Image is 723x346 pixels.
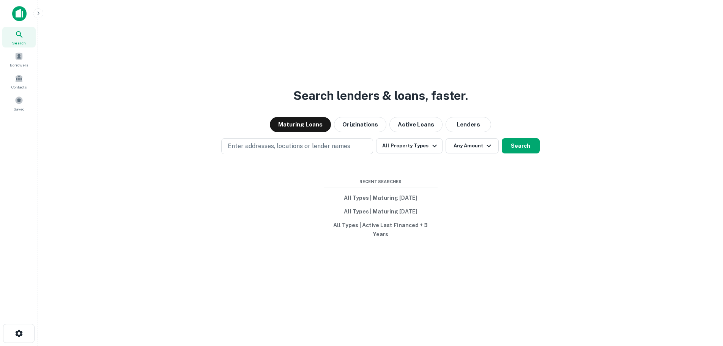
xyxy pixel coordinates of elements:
span: Contacts [11,84,27,90]
span: Search [12,40,26,46]
img: capitalize-icon.png [12,6,27,21]
span: Recent Searches [324,179,438,185]
button: Maturing Loans [270,117,331,132]
button: All Types | Maturing [DATE] [324,191,438,205]
a: Contacts [2,71,36,92]
p: Enter addresses, locations or lender names [228,142,350,151]
span: Borrowers [10,62,28,68]
button: Active Loans [389,117,443,132]
a: Saved [2,93,36,114]
button: Search [502,138,540,153]
a: Borrowers [2,49,36,70]
iframe: Chat Widget [685,285,723,322]
button: All Types | Maturing [DATE] [324,205,438,218]
button: Any Amount [446,138,499,153]
span: Saved [14,106,25,112]
button: Enter addresses, locations or lender names [221,138,373,154]
button: Originations [334,117,386,132]
button: Lenders [446,117,491,132]
button: All Types | Active Last Financed + 3 Years [324,218,438,241]
button: All Property Types [376,138,442,153]
a: Search [2,27,36,47]
h3: Search lenders & loans, faster. [293,87,468,105]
